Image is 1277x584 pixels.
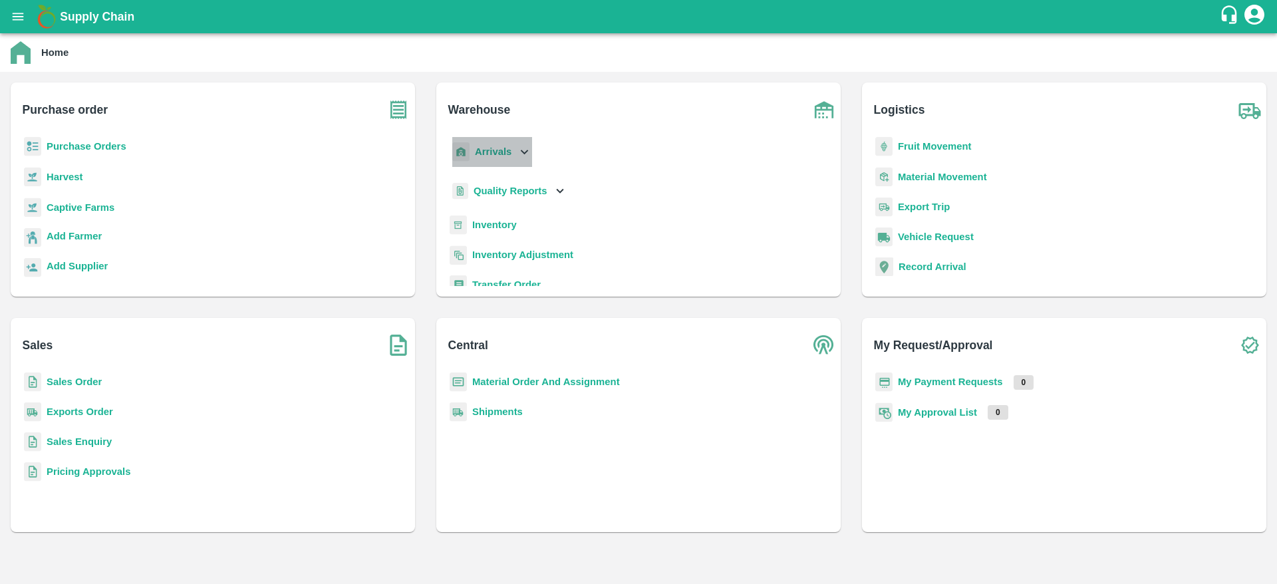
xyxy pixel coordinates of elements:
[875,137,893,156] img: fruit
[24,432,41,452] img: sales
[11,41,31,64] img: home
[24,402,41,422] img: shipments
[60,10,134,23] b: Supply Chain
[24,372,41,392] img: sales
[898,231,974,242] a: Vehicle Request
[33,3,60,30] img: logo
[41,47,69,58] b: Home
[382,93,415,126] img: purchase
[474,186,547,196] b: Quality Reports
[47,376,102,387] a: Sales Order
[472,279,541,290] a: Transfer Order
[1233,93,1266,126] img: truck
[898,376,1003,387] a: My Payment Requests
[450,275,467,295] img: whTransfer
[898,407,977,418] a: My Approval List
[807,329,841,362] img: central
[24,198,41,218] img: harvest
[875,402,893,422] img: approval
[60,7,1219,26] a: Supply Chain
[47,261,108,271] b: Add Supplier
[3,1,33,32] button: open drawer
[450,245,467,265] img: inventory
[24,258,41,277] img: supplier
[47,259,108,277] a: Add Supplier
[47,141,126,152] a: Purchase Orders
[47,202,114,213] a: Captive Farms
[875,198,893,217] img: delivery
[450,402,467,422] img: shipments
[47,231,102,241] b: Add Farmer
[24,462,41,482] img: sales
[1014,375,1034,390] p: 0
[475,146,511,157] b: Arrivals
[382,329,415,362] img: soSales
[1242,3,1266,31] div: account of current user
[24,137,41,156] img: reciept
[1219,5,1242,29] div: customer-support
[448,100,511,119] b: Warehouse
[450,216,467,235] img: whInventory
[899,261,966,272] a: Record Arrival
[450,178,567,205] div: Quality Reports
[875,257,893,276] img: recordArrival
[450,372,467,392] img: centralMaterial
[875,167,893,187] img: material
[452,183,468,200] img: qualityReport
[875,372,893,392] img: payment
[452,142,470,162] img: whArrival
[1233,329,1266,362] img: check
[47,172,82,182] a: Harvest
[898,172,987,182] a: Material Movement
[472,249,573,260] a: Inventory Adjustment
[898,141,972,152] a: Fruit Movement
[23,100,108,119] b: Purchase order
[472,376,620,387] a: Material Order And Assignment
[898,202,950,212] a: Export Trip
[47,466,130,477] a: Pricing Approvals
[874,100,925,119] b: Logistics
[450,137,532,167] div: Arrivals
[24,167,41,187] img: harvest
[807,93,841,126] img: warehouse
[874,336,993,355] b: My Request/Approval
[23,336,53,355] b: Sales
[472,406,523,417] a: Shipments
[875,227,893,247] img: vehicle
[24,228,41,247] img: farmer
[472,219,517,230] a: Inventory
[47,436,112,447] a: Sales Enquiry
[47,406,113,417] a: Exports Order
[448,336,488,355] b: Central
[988,405,1008,420] p: 0
[47,229,102,247] a: Add Farmer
